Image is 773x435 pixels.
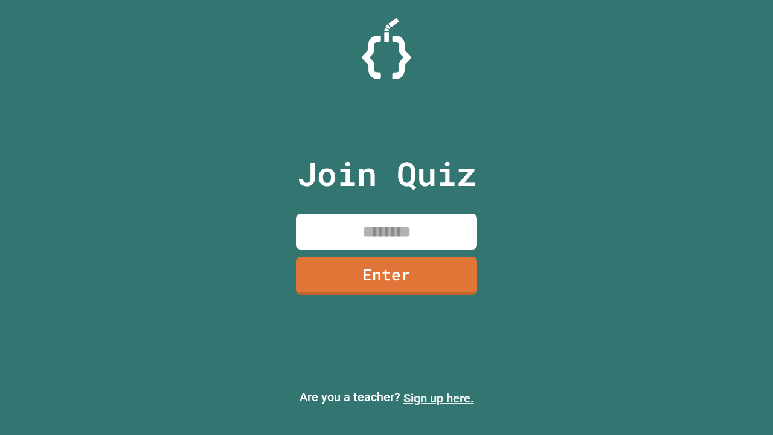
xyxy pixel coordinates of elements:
p: Are you a teacher? [10,388,763,407]
a: Sign up here. [403,391,474,405]
p: Join Quiz [297,149,476,199]
iframe: chat widget [673,334,761,385]
img: Logo.svg [362,18,411,79]
a: Enter [296,257,477,295]
iframe: chat widget [722,387,761,423]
